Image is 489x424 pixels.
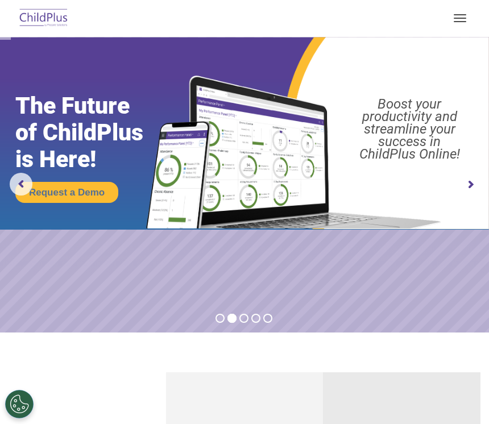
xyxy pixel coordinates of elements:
img: ChildPlus by Procare Solutions [17,5,71,32]
iframe: Chat Widget [297,301,489,424]
button: Cookies Settings [5,390,34,418]
rs-layer: The Future of ChildPlus is Here! [15,93,172,173]
a: Request a Demo [15,182,118,203]
rs-layer: Boost your productivity and streamline your success in ChildPlus Online! [337,98,482,160]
